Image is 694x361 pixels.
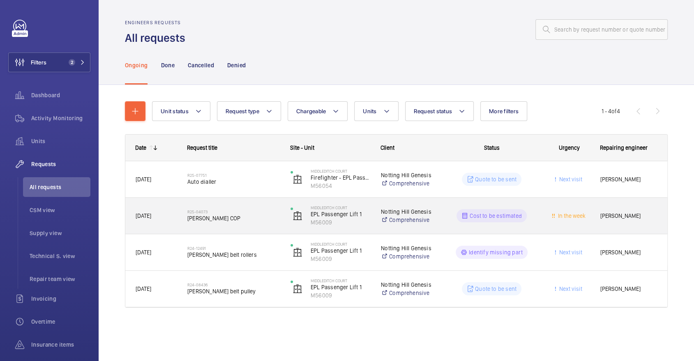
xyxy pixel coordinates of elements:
h2: R25-07751 [187,173,280,178]
button: Request type [217,101,281,121]
span: Insurance items [31,340,90,349]
span: [PERSON_NAME] COP [187,214,280,222]
span: Filters [31,58,46,66]
span: Activity Monitoring [31,114,90,122]
span: 1 - 4 4 [602,108,620,114]
span: All requests [30,183,90,191]
h2: R24-08436 [187,282,280,287]
img: elevator.svg [293,174,302,184]
p: Ongoing [125,61,148,69]
h2: R24-12491 [187,246,280,251]
p: Denied [227,61,246,69]
span: Client [380,144,394,151]
span: Repair team view [30,275,90,283]
h1: All requests [125,30,190,46]
span: In the week [556,212,586,219]
p: Middleditch Court [311,169,370,174]
p: EPL Passenger Lift 1 [311,210,370,218]
p: M56009 [311,218,370,226]
p: Middleditch Court [311,242,370,247]
a: Comprehensive [381,216,435,224]
span: 2 [69,59,75,66]
button: Units [354,101,398,121]
p: Firefighter - EPL Passenger Lift 2 [311,174,370,182]
p: Notting Hill Genesis [381,281,435,289]
span: Next visit [558,176,582,183]
span: Status [484,144,500,151]
p: Notting Hill Genesis [381,208,435,216]
span: Technical S. view [30,252,90,260]
a: Comprehensive [381,179,435,187]
span: [DATE] [136,249,151,256]
p: Quote to be sent [475,175,516,183]
a: Comprehensive [381,252,435,260]
span: [PERSON_NAME] [600,248,657,257]
h2: R25-04073 [187,209,280,214]
span: Overtime [31,318,90,326]
button: Chargeable [288,101,348,121]
span: Urgency [559,144,580,151]
span: [PERSON_NAME] [600,175,657,184]
img: elevator.svg [293,211,302,221]
span: [PERSON_NAME] [600,211,657,221]
span: Unit status [161,108,189,114]
span: Repairing engineer [600,144,648,151]
p: M56009 [311,255,370,263]
span: Next visit [558,249,582,256]
button: Filters2 [8,53,90,72]
p: Middleditch Court [311,278,370,283]
a: Comprehensive [381,289,435,297]
p: EPL Passenger Lift 1 [311,283,370,291]
p: Identify missing part [469,248,523,256]
span: Units [31,137,90,145]
span: Dashboard [31,91,90,99]
span: [DATE] [136,286,151,292]
span: Chargeable [296,108,326,114]
span: Requests [31,160,90,168]
input: Search by request number or quote number [535,19,668,40]
button: More filters [480,101,527,121]
button: Request status [405,101,474,121]
p: Notting Hill Genesis [381,171,435,179]
p: Notting Hill Genesis [381,244,435,252]
span: [DATE] [136,176,151,183]
span: Request title [187,144,217,151]
p: Cancelled [188,61,214,69]
span: Units [363,108,376,114]
span: Site - Unit [290,144,314,151]
button: Unit status [152,101,210,121]
span: Next visit [558,286,582,292]
span: [DATE] [136,212,151,219]
span: Request type [226,108,259,114]
h2: Engineers requests [125,20,190,25]
span: Supply view [30,229,90,237]
span: [PERSON_NAME] belt rollers [187,251,280,259]
p: EPL Passenger Lift 1 [311,247,370,255]
p: Done [161,61,174,69]
p: Cost to be estimated [470,212,522,220]
p: Middleditch Court [311,205,370,210]
img: elevator.svg [293,284,302,294]
span: Auto dialler [187,178,280,186]
span: [PERSON_NAME] [600,284,657,294]
span: Request status [414,108,452,114]
p: M56054 [311,182,370,190]
p: M56009 [311,291,370,299]
span: CSM view [30,206,90,214]
div: Date [135,144,146,151]
span: More filters [489,108,519,114]
span: [PERSON_NAME] belt pulley [187,287,280,295]
p: Quote to be sent [475,285,516,293]
img: elevator.svg [293,247,302,257]
span: of [611,108,617,114]
span: Invoicing [31,295,90,303]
